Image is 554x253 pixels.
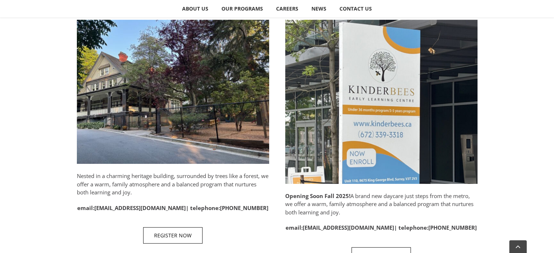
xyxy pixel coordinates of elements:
[220,204,268,212] a: [PHONE_NUMBER]
[285,192,478,217] p: A brand new daycare just steps from the metro, we offer a warm, family atmosphere and a balanced ...
[270,1,305,16] a: CAREERS
[286,224,477,231] strong: email: | telephone:
[303,224,394,231] a: [EMAIL_ADDRESS][DOMAIN_NAME]
[215,1,270,16] a: OUR PROGRAMS
[276,6,298,11] span: CAREERS
[285,192,350,199] strong: Opening Soon Fall 2025!
[428,224,477,231] a: [PHONE_NUMBER]
[182,6,208,11] span: ABOUT US
[305,1,333,16] a: NEWS
[77,204,268,212] strong: email: | telephone:
[143,227,203,244] a: REGISTER NOW
[77,20,269,164] img: IMG_4792
[339,6,372,11] span: CONTACT US
[311,6,326,11] span: NEWS
[154,232,192,238] span: REGISTER NOW
[285,19,478,26] a: Surrey
[94,204,186,212] a: [EMAIL_ADDRESS][DOMAIN_NAME]
[333,1,378,16] a: CONTACT US
[221,6,263,11] span: OUR PROGRAMS
[77,172,269,197] p: Nested in a charming heritage building, surrounded by trees like a forest, we offer a warm, famil...
[176,1,215,16] a: ABOUT US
